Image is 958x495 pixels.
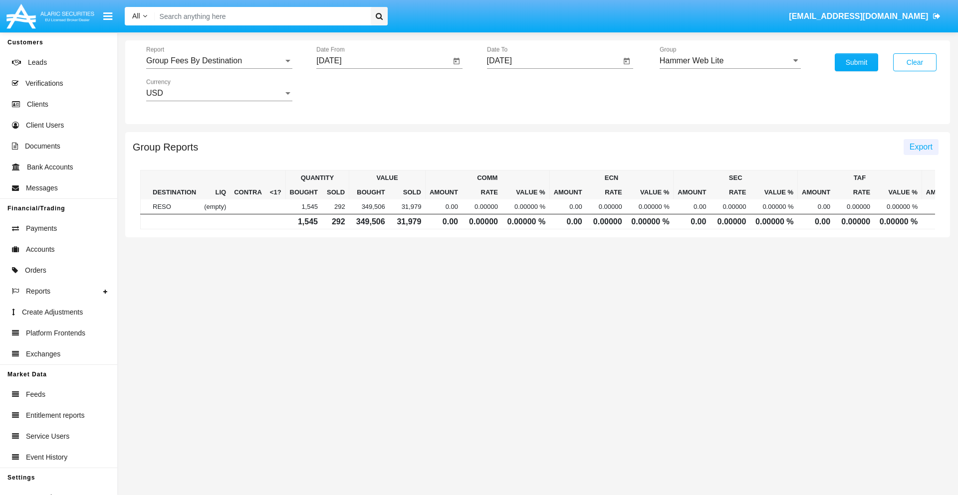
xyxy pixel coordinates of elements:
th: <1? [266,170,285,200]
th: SEC [674,170,798,185]
th: DESTINATION [149,170,200,200]
span: Accounts [26,244,55,255]
td: 0.00 [798,199,835,214]
td: 31,979 [389,214,426,229]
th: ECN [549,170,674,185]
th: AMOUNT [674,185,711,199]
td: 0.00000 [462,199,502,214]
td: 0.00 [425,214,462,229]
td: 0.00000 % [502,199,549,214]
th: RATE [710,185,750,199]
th: RATE [586,185,626,199]
td: 0.00000 [586,199,626,214]
th: AMOUNT [549,185,586,199]
td: 0.00 [549,199,586,214]
th: Bought [349,185,389,199]
button: Submit [835,53,878,71]
th: Bought [285,185,322,199]
button: Open calendar [621,55,633,67]
td: 1,545 [285,214,322,229]
td: 0.00000 % [750,199,797,214]
td: 0.00 [425,199,462,214]
span: Messages [26,183,58,193]
td: 0.00 [674,199,711,214]
span: Create Adjustments [22,307,83,318]
th: RATE [834,185,874,199]
a: [EMAIL_ADDRESS][DOMAIN_NAME] [784,2,946,30]
img: Logo image [5,1,96,31]
th: LIQ [200,170,230,200]
td: 0.00000 % [874,199,922,214]
th: VALUE [349,170,426,185]
span: Clients [27,99,48,110]
th: QUANTITY [285,170,349,185]
th: COMM [425,170,549,185]
td: 0.00000 % [626,199,674,214]
a: All [125,11,155,21]
span: Entitlement reports [26,410,85,421]
td: 0.00 [798,214,835,229]
button: Open calendar [451,55,463,67]
td: 0.00000 % [750,214,797,229]
button: Export [904,139,939,155]
span: Exchanges [26,349,60,359]
span: Bank Accounts [27,162,73,172]
td: 349,506 [349,214,389,229]
td: (empty) [200,199,230,214]
td: 0.00000 [710,199,750,214]
input: Search [155,7,367,25]
span: [EMAIL_ADDRESS][DOMAIN_NAME] [789,12,928,20]
span: Documents [25,141,60,152]
th: AMOUNT [425,185,462,199]
td: 0.00000 [586,214,626,229]
th: VALUE % [626,185,674,199]
span: All [132,12,140,20]
td: 0.00000 % [874,214,922,229]
td: 0.00 [549,214,586,229]
button: Clear [893,53,937,71]
td: 292 [322,199,349,214]
h5: Group Reports [133,143,198,151]
td: 0.00000 [834,214,874,229]
td: 31,979 [389,199,426,214]
span: Verifications [25,78,63,89]
th: CONTRA [230,170,266,200]
th: RATE [462,185,502,199]
span: Client Users [26,120,64,131]
th: Sold [389,185,426,199]
span: Export [910,143,933,151]
th: VALUE % [502,185,549,199]
span: Payments [26,223,57,234]
th: VALUE % [750,185,797,199]
th: VALUE % [874,185,922,199]
span: Event History [26,452,67,463]
span: Reports [26,286,50,297]
td: 349,506 [349,199,389,214]
span: USD [146,89,163,97]
td: RESO [149,199,200,214]
span: Orders [25,265,46,276]
td: 1,545 [285,199,322,214]
td: 0.00000 [710,214,750,229]
td: 292 [322,214,349,229]
span: Group Fees By Destination [146,56,242,65]
td: 0.00000 % [502,214,549,229]
span: Platform Frontends [26,328,85,338]
th: Sold [322,185,349,199]
th: TAF [798,170,922,185]
td: 0.00000 [834,199,874,214]
td: 0.00000 [462,214,502,229]
td: 0.00000 % [626,214,674,229]
span: Leads [28,57,47,68]
span: Service Users [26,431,69,442]
span: Feeds [26,389,45,400]
th: AMOUNT [798,185,835,199]
td: 0.00 [674,214,711,229]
